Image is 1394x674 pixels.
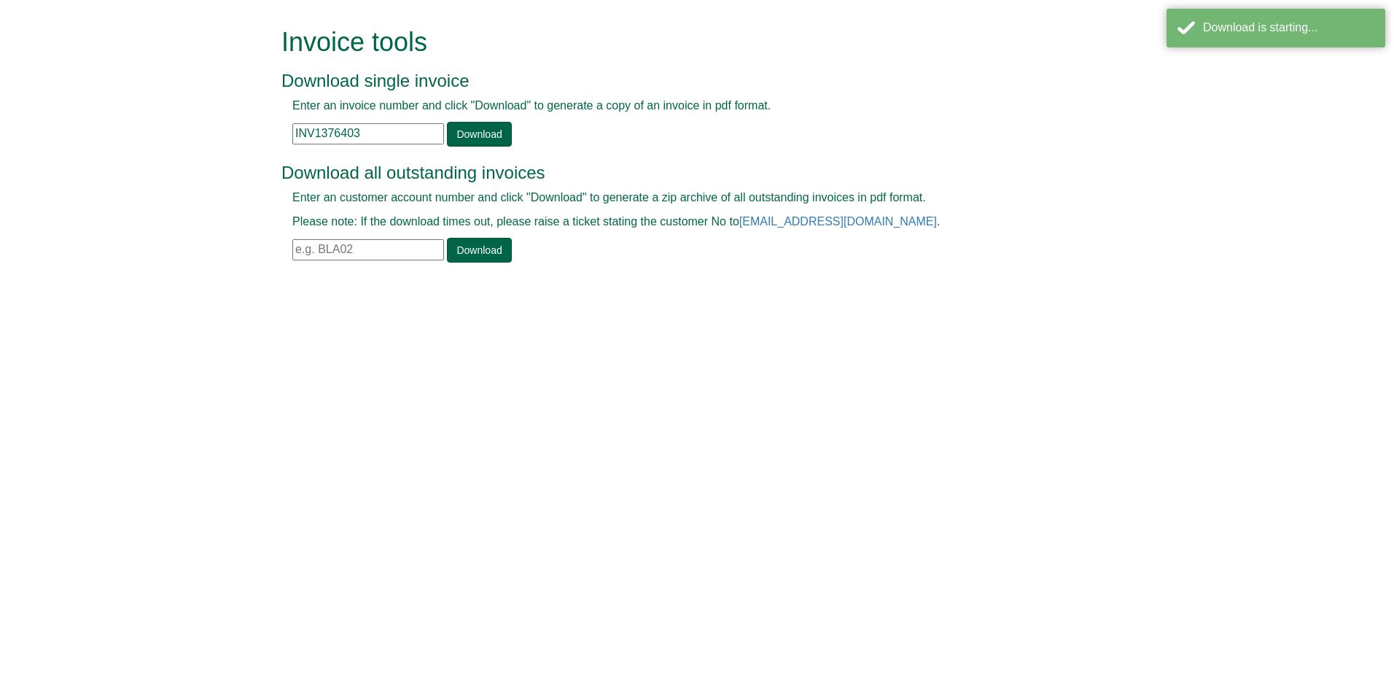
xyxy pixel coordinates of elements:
p: Enter an customer account number and click "Download" to generate a zip archive of all outstandin... [292,190,1069,206]
h3: Download all outstanding invoices [281,163,1080,182]
a: Download [447,122,511,147]
input: e.g. INV1234 [292,123,444,144]
a: [EMAIL_ADDRESS][DOMAIN_NAME] [739,215,937,228]
h1: Invoice tools [281,28,1080,57]
div: Download is starting... [1203,20,1374,36]
p: Please note: If the download times out, please raise a ticket stating the customer No to . [292,214,1069,231]
p: Enter an invoice number and click "Download" to generate a copy of an invoice in pdf format. [292,98,1069,115]
input: e.g. BLA02 [292,239,444,260]
a: Download [447,238,511,263]
h3: Download single invoice [281,71,1080,90]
